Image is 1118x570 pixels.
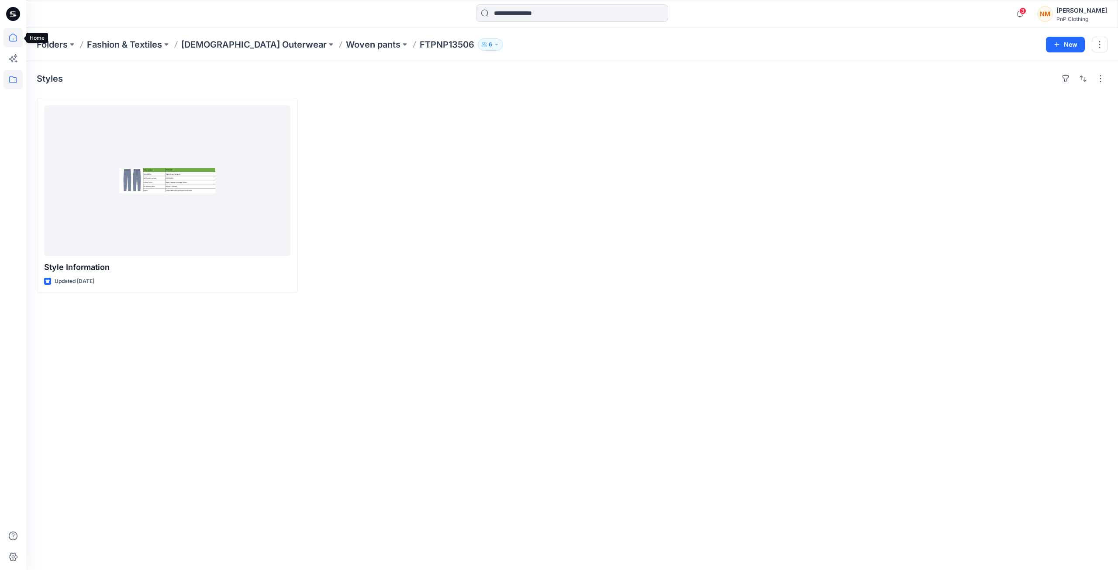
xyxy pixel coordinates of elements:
[1056,16,1107,22] div: PnP Clothing
[1019,7,1026,14] span: 3
[489,40,492,49] p: 6
[181,38,327,51] a: [DEMOGRAPHIC_DATA] Outerwear
[37,73,63,84] h4: Styles
[478,38,503,51] button: 6
[1046,37,1085,52] button: New
[87,38,162,51] a: Fashion & Textiles
[37,38,68,51] a: Folders
[44,105,290,256] a: Style Information
[44,261,290,273] p: Style Information
[1037,6,1053,22] div: NM
[1056,5,1107,16] div: [PERSON_NAME]
[420,38,474,51] p: FTPNP13506
[346,38,400,51] a: Woven pants
[55,277,94,286] p: Updated [DATE]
